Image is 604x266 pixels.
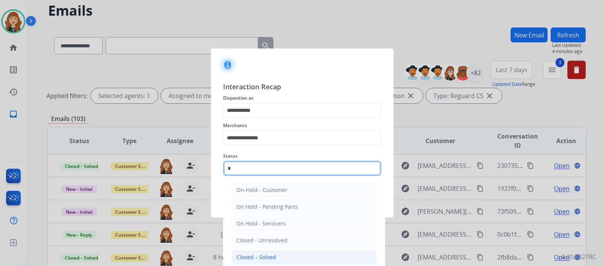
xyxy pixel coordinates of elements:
span: Status [223,152,381,161]
div: Closed – Solved [236,253,276,261]
img: contactIcon [218,56,237,74]
div: On Hold - Servicers [236,220,286,227]
span: Disposition as [223,94,381,103]
span: Interaction Recap [223,81,381,94]
div: On-Hold - Customer [236,186,288,194]
div: Closed - Unresolved [236,237,288,244]
p: 0.20.1027RC [562,252,596,261]
span: Merchants [223,121,381,130]
div: On Hold - Pending Parts [236,203,298,211]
